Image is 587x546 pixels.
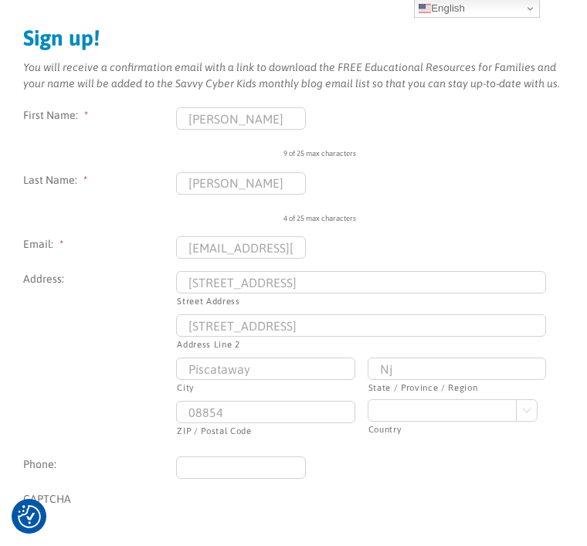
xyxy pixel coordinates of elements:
[177,295,546,308] label: Street Address
[23,272,176,288] label: Address:
[177,425,355,438] label: ZIP / Postal Code
[23,492,176,508] label: CAPTCHA
[23,173,176,189] label: Last Name:
[18,506,41,529] img: Revisit consent button
[177,338,546,351] label: Address Line 2
[23,457,176,473] label: Phone:
[18,506,41,529] button: Consent Preferences
[23,237,176,253] label: Email:
[419,3,431,15] img: en
[368,423,546,436] label: Country
[23,108,176,124] label: First Name:
[23,28,564,49] h2: Sign up!
[368,382,546,395] label: State / Province / Region
[23,62,560,90] em: You will receive a confirmation email with a link to download the FREE Educational Resources for ...
[177,382,355,395] label: City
